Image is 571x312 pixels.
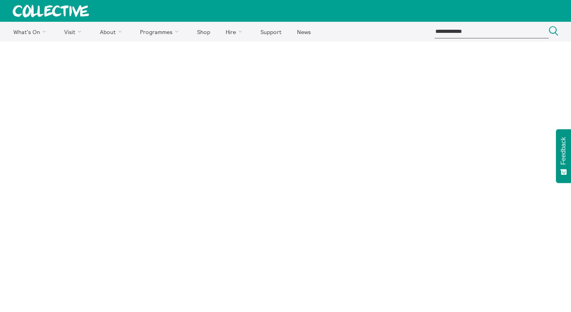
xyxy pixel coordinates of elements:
[133,22,189,42] a: Programmes
[93,22,132,42] a: About
[556,129,571,183] button: Feedback - Show survey
[253,22,288,42] a: Support
[290,22,318,42] a: News
[190,22,217,42] a: Shop
[219,22,252,42] a: Hire
[560,137,567,165] span: Feedback
[6,22,56,42] a: What's On
[57,22,92,42] a: Visit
